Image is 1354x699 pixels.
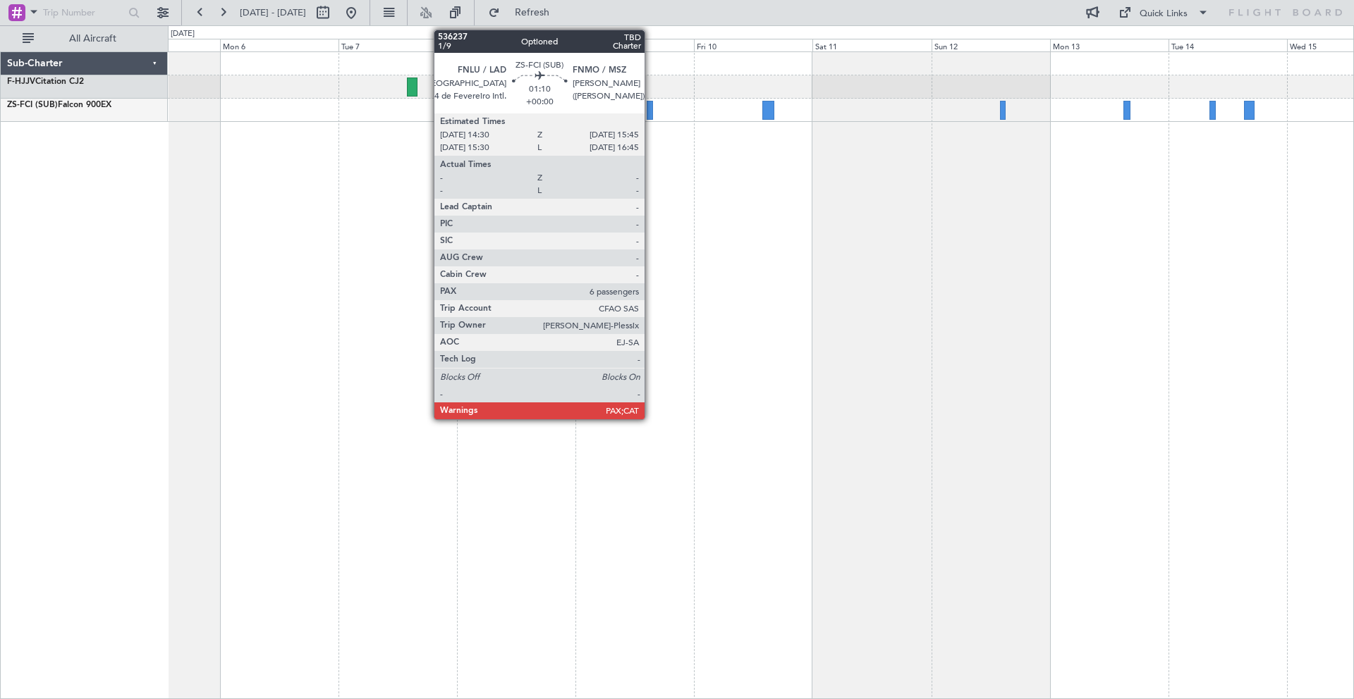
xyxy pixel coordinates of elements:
div: [DATE] [171,28,195,40]
input: Trip Number [43,2,124,23]
div: Quick Links [1140,7,1188,21]
div: Sun 12 [932,39,1050,51]
div: Sat 11 [812,39,931,51]
button: All Aircraft [16,27,153,50]
div: Fri 10 [694,39,812,51]
div: Mon 13 [1050,39,1169,51]
span: F-HJJV [7,78,35,86]
div: Tue 14 [1169,39,1287,51]
span: ZS-FCI (SUB) [7,101,58,109]
div: Tue 7 [338,39,457,51]
span: Refresh [503,8,562,18]
button: Quick Links [1111,1,1216,24]
a: ZS-FCI (SUB)Falcon 900EX [7,101,111,109]
span: All Aircraft [37,34,149,44]
span: [DATE] - [DATE] [240,6,306,19]
button: Refresh [482,1,566,24]
div: Thu 9 [575,39,694,51]
a: F-HJJVCitation CJ2 [7,78,84,86]
div: Wed 8 [457,39,575,51]
div: Mon 6 [220,39,338,51]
